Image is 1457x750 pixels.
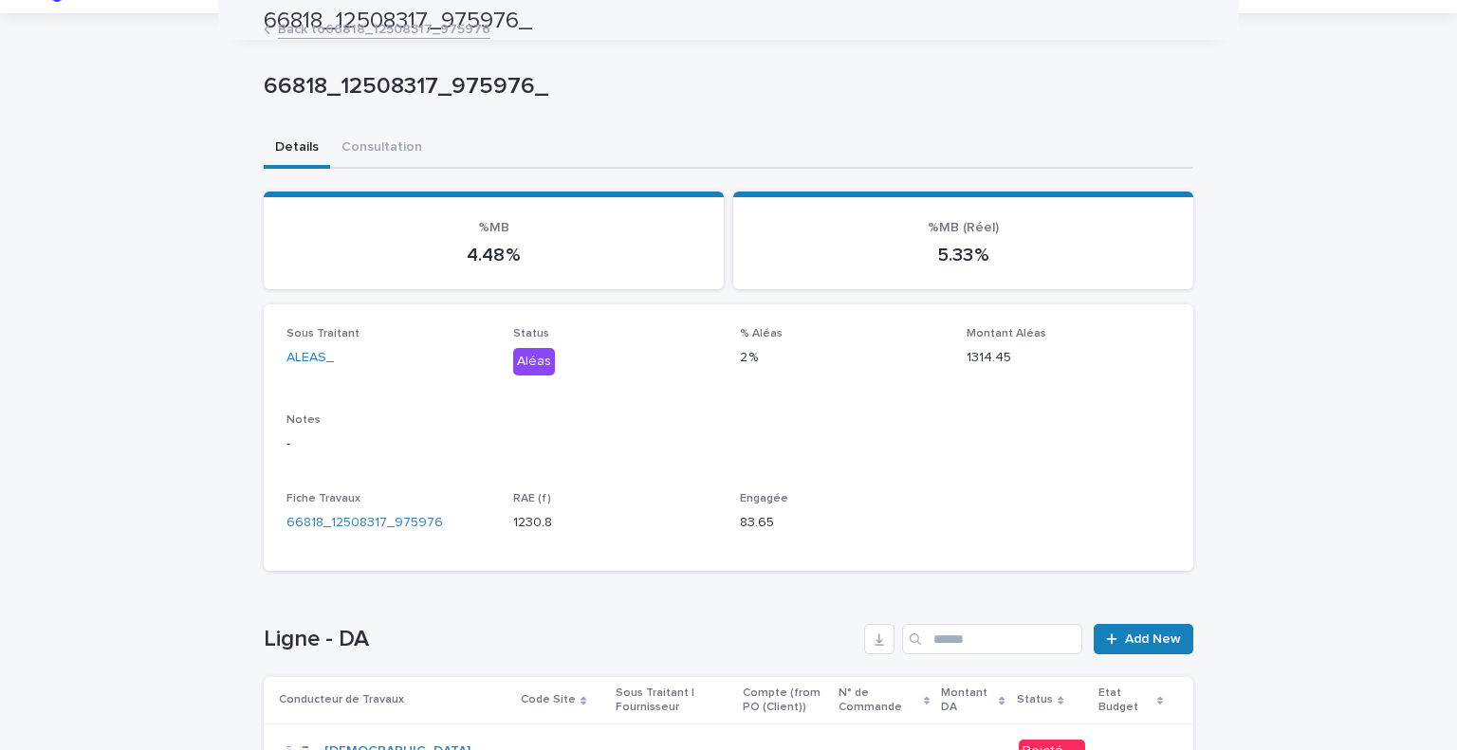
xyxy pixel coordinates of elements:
[902,624,1082,654] input: Search
[743,683,827,718] p: Compte (from PO (Client))
[967,348,1171,368] p: 1314.45
[286,244,701,266] p: 4.48 %
[756,244,1171,266] p: 5.33 %
[740,513,944,533] p: 83.65
[264,8,532,35] h2: 66818_12508317_975976_
[286,414,321,426] span: Notes
[278,17,490,39] a: Back to66818_12508317_975976
[264,73,1186,101] p: 66818_12508317_975976_
[740,328,783,339] span: % Aléas
[513,493,551,504] span: RAE (f)
[513,328,549,339] span: Status
[1125,632,1181,646] span: Add New
[513,348,555,375] div: Aléas
[286,513,443,533] a: 66818_12508317_975976
[264,129,330,169] button: Details
[1098,683,1153,718] p: Etat Budget
[478,221,509,234] span: %MB
[839,683,920,718] p: N° de Commande
[1094,624,1193,654] a: Add New
[928,221,999,234] span: %MB (Réel)
[286,434,1171,454] p: -
[513,513,717,533] p: 1230.8
[521,689,576,710] p: Code Site
[279,689,404,710] p: Conducteur de Travaux
[740,348,944,368] p: 2 %
[941,683,994,718] p: Montant DA
[1017,689,1053,710] p: Status
[740,493,788,504] span: Engagée
[330,129,433,169] button: Consultation
[616,683,730,718] p: Sous Traitant | Fournisseur
[286,328,360,339] span: Sous Traitant
[264,626,857,653] h1: Ligne - DA
[967,328,1046,339] span: Montant Aléas
[286,493,360,504] span: Fiche Travaux
[286,348,334,368] a: ALEAS_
